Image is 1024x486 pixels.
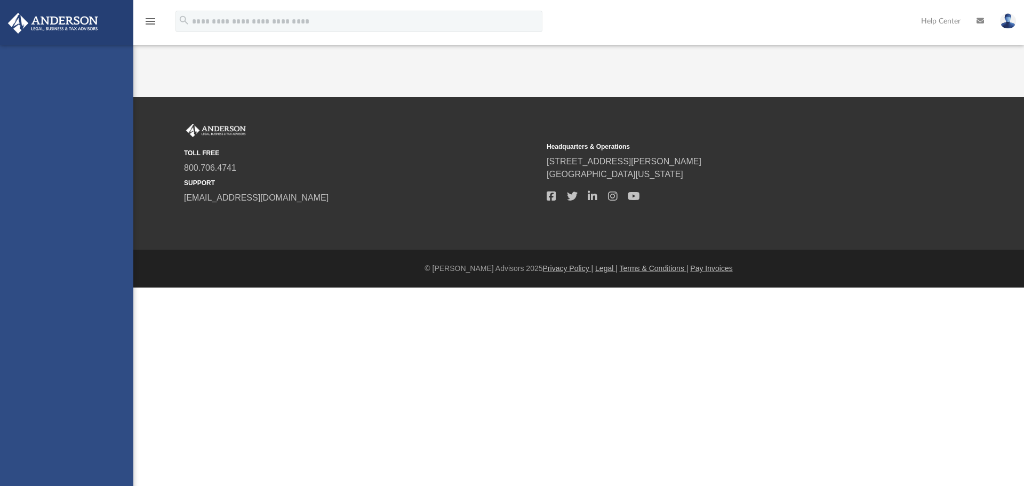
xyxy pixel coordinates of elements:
img: User Pic [1000,13,1016,29]
i: search [178,14,190,26]
small: Headquarters & Operations [547,142,902,152]
div: © [PERSON_NAME] Advisors 2025 [133,263,1024,274]
a: [GEOGRAPHIC_DATA][US_STATE] [547,170,683,179]
a: Pay Invoices [690,264,732,273]
small: TOLL FREE [184,148,539,158]
small: SUPPORT [184,178,539,188]
a: Legal | [595,264,618,273]
a: menu [144,20,157,28]
a: [EMAIL_ADDRESS][DOMAIN_NAME] [184,193,329,202]
img: Anderson Advisors Platinum Portal [5,13,101,34]
a: 800.706.4741 [184,163,236,172]
a: [STREET_ADDRESS][PERSON_NAME] [547,157,701,166]
img: Anderson Advisors Platinum Portal [184,124,248,138]
i: menu [144,15,157,28]
a: Terms & Conditions | [620,264,689,273]
a: Privacy Policy | [543,264,594,273]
